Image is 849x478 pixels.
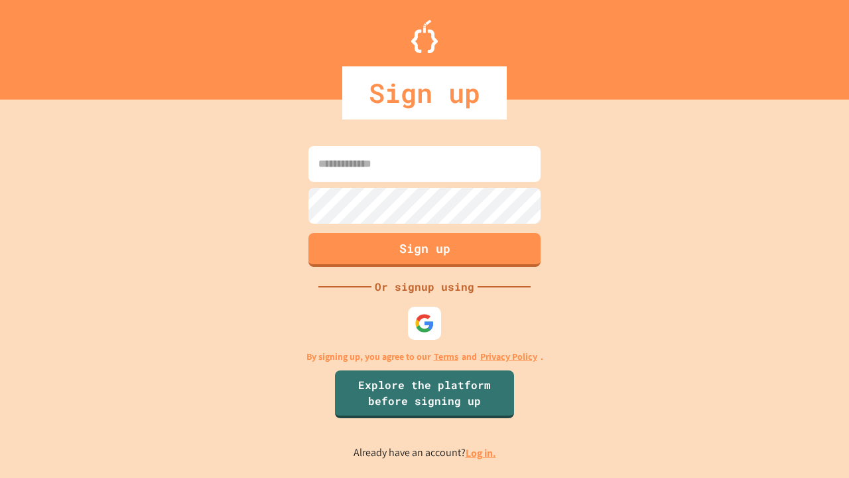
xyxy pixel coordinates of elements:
[434,350,458,364] a: Terms
[308,233,541,267] button: Sign up
[466,446,496,460] a: Log in.
[354,445,496,461] p: Already have an account?
[480,350,537,364] a: Privacy Policy
[371,279,478,295] div: Or signup using
[411,20,438,53] img: Logo.svg
[335,370,514,418] a: Explore the platform before signing up
[306,350,543,364] p: By signing up, you agree to our and .
[415,313,434,333] img: google-icon.svg
[342,66,507,119] div: Sign up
